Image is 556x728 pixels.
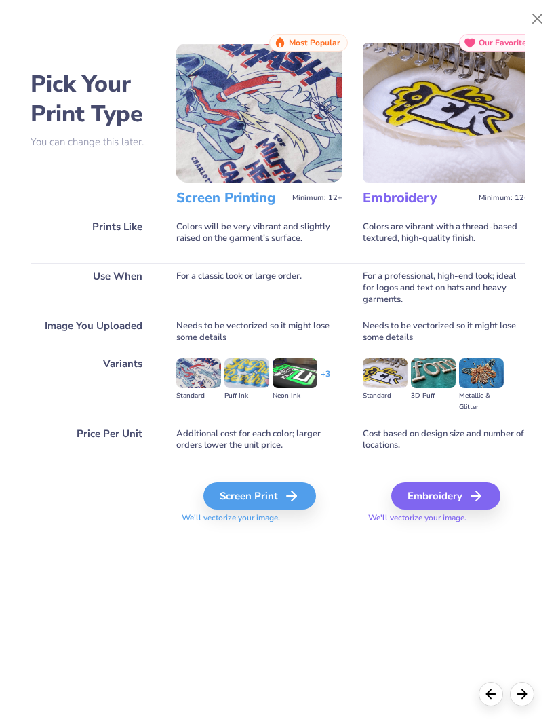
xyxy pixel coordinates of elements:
[411,390,456,402] div: 3D Puff
[31,214,156,263] div: Prints Like
[321,368,330,391] div: + 3
[31,136,156,148] p: You can change this later.
[176,43,342,183] img: Screen Printing
[391,482,500,510] div: Embroidery
[176,358,221,388] img: Standard
[459,358,504,388] img: Metallic & Glitter
[363,421,529,459] div: Cost based on design size and number of locations.
[273,358,317,388] img: Neon Ink
[363,263,529,313] div: For a professional, high-end look; ideal for logos and text on hats and heavy garments.
[31,351,156,421] div: Variants
[411,358,456,388] img: 3D Puff
[479,193,529,203] span: Minimum: 12+
[459,390,504,413] div: Metallic & Glitter
[176,313,342,351] div: Needs to be vectorized so it might lose some details
[176,263,342,313] div: For a classic look or large order.
[292,193,342,203] span: Minimum: 12+
[31,421,156,459] div: Price Per Unit
[363,512,529,524] span: We'll vectorize your image.
[273,390,317,402] div: Neon Ink
[363,189,473,207] h3: Embroidery
[289,38,340,47] span: Most Popular
[176,214,342,263] div: Colors will be very vibrant and slightly raised on the garment's surface.
[363,214,529,263] div: Colors are vibrant with a thread-based textured, high-quality finish.
[224,390,269,402] div: Puff Ink
[363,313,529,351] div: Needs to be vectorized so it might lose some details
[31,263,156,313] div: Use When
[176,512,342,524] span: We'll vectorize your image.
[176,189,287,207] h3: Screen Printing
[363,358,408,388] img: Standard
[363,43,529,183] img: Embroidery
[176,421,342,459] div: Additional cost for each color; larger orders lower the unit price.
[31,313,156,351] div: Image You Uploaded
[176,390,221,402] div: Standard
[363,390,408,402] div: Standard
[224,358,269,388] img: Puff Ink
[525,6,551,32] button: Close
[479,38,527,47] span: Our Favorite
[203,482,316,510] div: Screen Print
[31,69,156,129] h2: Pick Your Print Type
